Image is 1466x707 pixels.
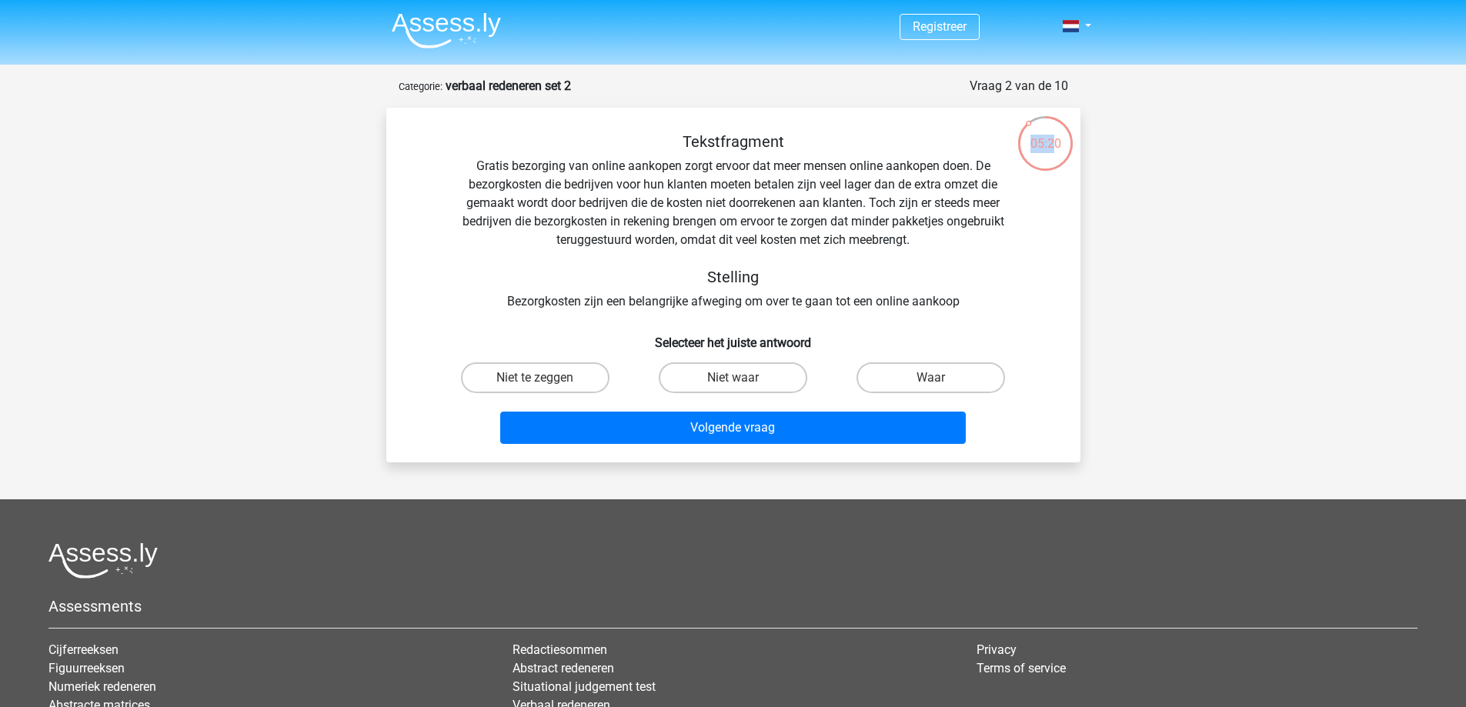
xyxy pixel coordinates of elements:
div: Vraag 2 van de 10 [970,77,1068,95]
a: Figuurreeksen [48,661,125,675]
a: Terms of service [977,661,1066,675]
strong: verbaal redeneren set 2 [446,78,571,93]
h5: Stelling [460,268,1007,286]
h5: Assessments [48,597,1418,615]
a: Registreer [913,19,967,34]
label: Waar [857,362,1005,393]
a: Privacy [977,642,1017,657]
label: Niet te zeggen [461,362,609,393]
div: Gratis bezorging van online aankopen zorgt ervoor dat meer mensen online aankopen doen. De bezorg... [411,132,1056,311]
small: Categorie: [399,81,442,92]
a: Situational judgement test [513,679,656,694]
div: 05:20 [1017,115,1074,153]
a: Numeriek redeneren [48,679,156,694]
img: Assessly logo [48,542,158,579]
a: Redactiesommen [513,642,607,657]
img: Assessly [392,12,501,48]
button: Volgende vraag [500,412,966,444]
label: Niet waar [659,362,807,393]
a: Abstract redeneren [513,661,614,675]
a: Cijferreeksen [48,642,119,657]
h5: Tekstfragment [460,132,1007,151]
h6: Selecteer het juiste antwoord [411,323,1056,350]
